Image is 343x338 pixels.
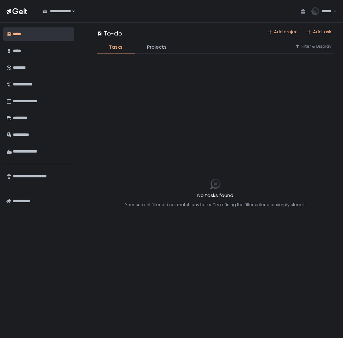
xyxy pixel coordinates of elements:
[295,44,331,49] button: Filter & Display
[268,29,299,35] button: Add project
[125,192,306,199] h2: No tasks found
[109,44,122,51] span: Tasks
[39,5,75,18] div: Search for option
[307,29,331,35] button: Add task
[125,202,306,208] div: Your current filter did not match any tasks. Try refining the filter criteria or simply clear it.
[147,44,167,51] span: Projects
[97,29,122,38] div: To-do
